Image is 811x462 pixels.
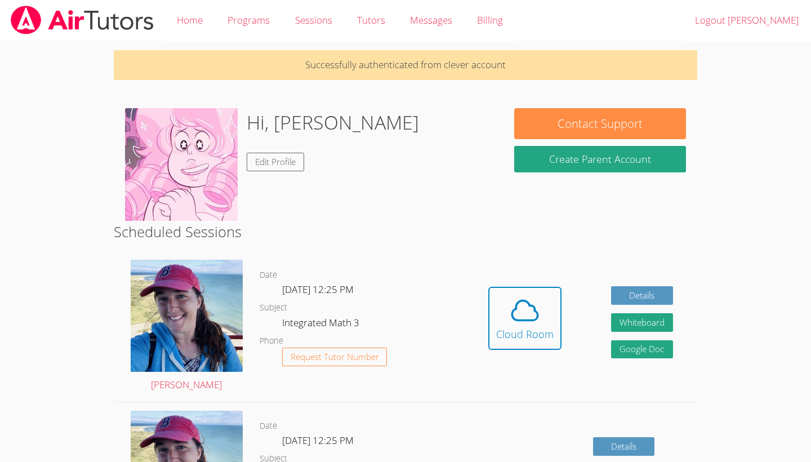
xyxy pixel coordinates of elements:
[260,268,277,282] dt: Date
[611,313,673,332] button: Whiteboard
[10,6,155,34] img: airtutors_banner-c4298cdbf04f3fff15de1276eac7730deb9818008684d7c2e4769d2f7ddbe033.png
[260,419,277,433] dt: Date
[611,340,673,359] a: Google Doc
[282,434,354,447] span: [DATE] 12:25 PM
[282,283,354,296] span: [DATE] 12:25 PM
[514,146,685,172] button: Create Parent Account
[282,315,362,334] dd: Integrated Math 3
[131,260,243,393] a: [PERSON_NAME]
[114,221,698,242] h2: Scheduled Sessions
[291,353,379,361] span: Request Tutor Number
[131,260,243,372] img: avatar.png
[114,50,698,80] p: Successfully authenticated from clever account
[488,287,562,350] button: Cloud Room
[593,437,655,456] a: Details
[514,108,685,139] button: Contact Support
[496,326,554,342] div: Cloud Room
[260,301,287,315] dt: Subject
[282,348,387,366] button: Request Tutor Number
[611,286,673,305] a: Details
[125,108,238,221] img: .jpg
[410,14,452,26] span: Messages
[260,334,283,348] dt: Phone
[247,108,419,137] h1: Hi, [PERSON_NAME]
[247,153,304,171] a: Edit Profile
